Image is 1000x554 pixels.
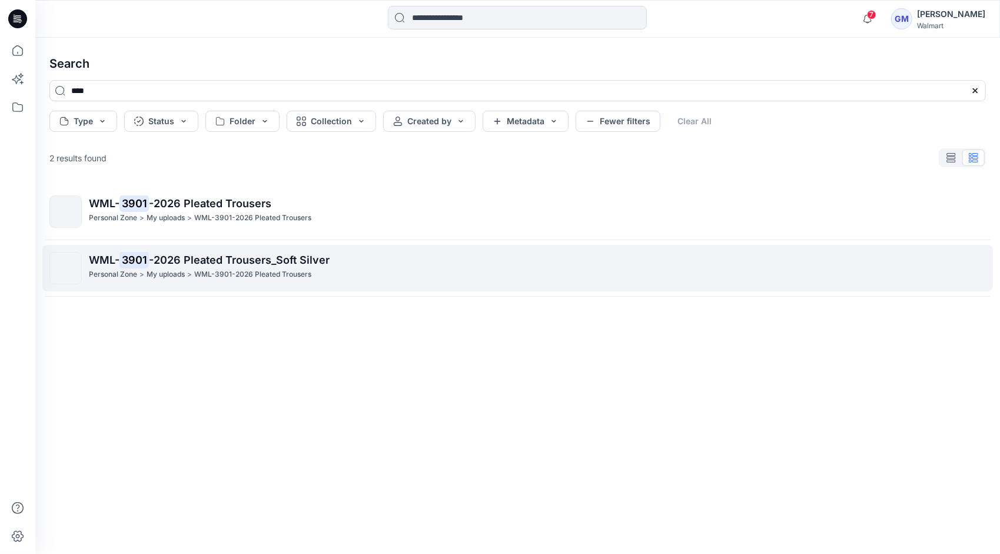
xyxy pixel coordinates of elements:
[89,254,119,266] span: WML-
[149,197,271,210] span: -2026 Pleated Trousers
[124,111,198,132] button: Status
[147,212,185,224] p: My uploads
[891,8,912,29] div: GM
[917,21,985,30] div: Walmart
[867,10,876,19] span: 7
[40,47,995,80] h4: Search
[119,195,149,211] mark: 3901
[42,188,993,235] a: WML-3901-2026 Pleated TrousersPersonal Zone>My uploads>WML-3901-2026 Pleated Trousers
[917,7,985,21] div: [PERSON_NAME]
[194,268,311,281] p: WML-3901-2026 Pleated Trousers
[42,245,993,291] a: WML-3901-2026 Pleated Trousers_Soft SilverPersonal Zone>My uploads>WML-3901-2026 Pleated Trousers
[205,111,280,132] button: Folder
[483,111,569,132] button: Metadata
[194,212,311,224] p: WML-3901-2026 Pleated Trousers
[89,268,137,281] p: Personal Zone
[49,152,107,164] p: 2 results found
[89,197,119,210] span: WML-
[139,268,144,281] p: >
[149,254,330,266] span: -2026 Pleated Trousers_Soft Silver
[49,111,117,132] button: Type
[287,111,376,132] button: Collection
[187,212,192,224] p: >
[576,111,660,132] button: Fewer filters
[147,268,185,281] p: My uploads
[119,251,149,268] mark: 3901
[89,212,137,224] p: Personal Zone
[383,111,476,132] button: Created by
[187,268,192,281] p: >
[139,212,144,224] p: >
